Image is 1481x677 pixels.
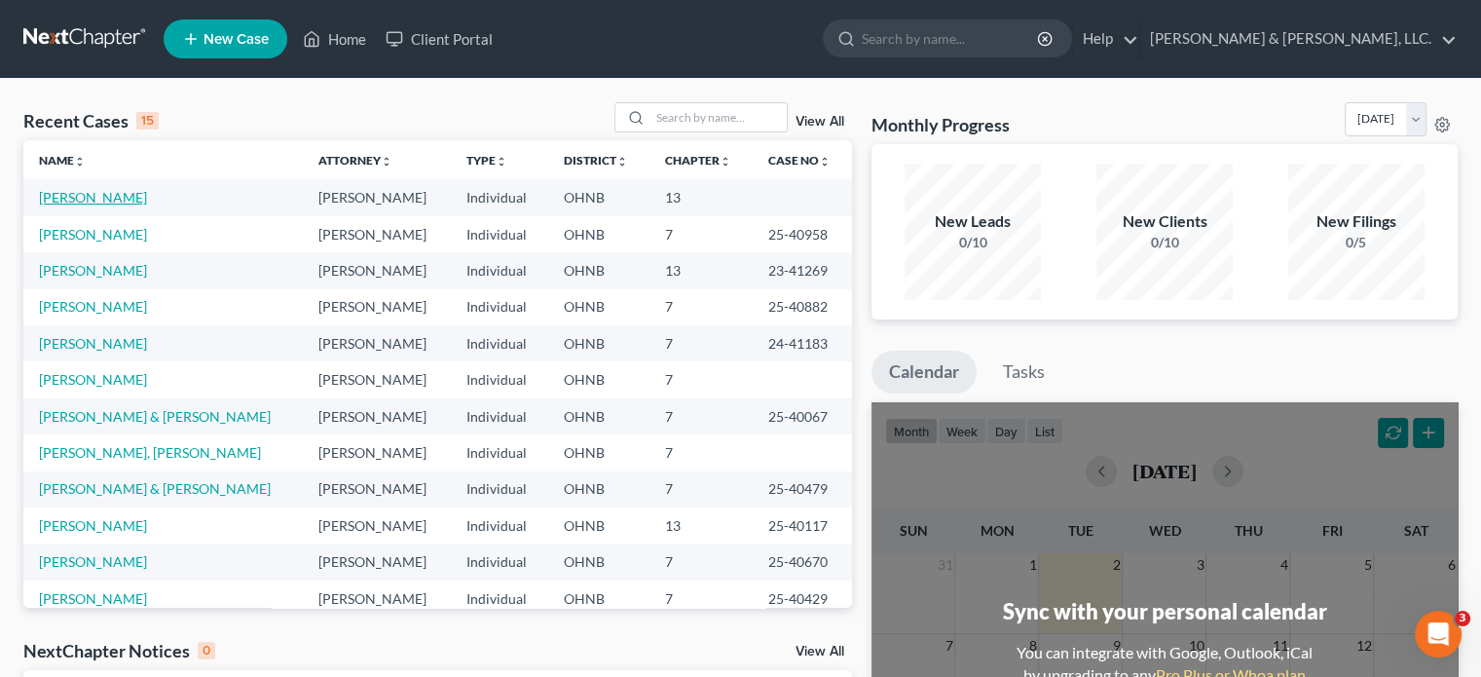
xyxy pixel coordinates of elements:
[40,331,158,352] span: Search for help
[40,376,326,417] div: Statement of Financial Affairs - Payments Made in the Last 90 days
[1096,210,1233,233] div: New Clients
[39,371,147,388] a: [PERSON_NAME]
[39,298,147,315] a: [PERSON_NAME]
[548,398,649,434] td: OHNB
[74,156,86,168] i: unfold_more
[303,216,451,252] td: [PERSON_NAME]
[293,21,376,56] a: Home
[753,581,852,617] td: 25-40429
[451,289,548,325] td: Individual
[282,31,321,70] img: Profile image for Lindsey
[616,156,628,168] i: unfold_more
[649,434,753,470] td: 7
[871,113,1010,136] h3: Monthly Progress
[649,471,753,508] td: 7
[451,216,548,252] td: Individual
[1288,210,1425,233] div: New Filings
[39,153,86,168] a: Nameunfold_more
[548,434,649,470] td: OHNB
[303,398,451,434] td: [PERSON_NAME]
[871,351,977,394] a: Calendar
[720,156,731,168] i: unfold_more
[40,266,325,286] div: We typically reply in a few hours
[862,20,1040,56] input: Search by name...
[1002,596,1326,626] div: Sync with your personal calendar
[649,398,753,434] td: 7
[451,471,548,508] td: Individual
[204,32,269,47] span: New Case
[753,325,852,361] td: 24-41183
[28,461,361,497] div: Adding Income
[303,545,451,581] td: [PERSON_NAME]
[753,398,852,434] td: 25-40067
[40,245,325,266] div: Send us a message
[548,361,649,397] td: OHNB
[451,508,548,544] td: Individual
[451,434,548,470] td: Individual
[162,546,229,560] span: Messages
[40,433,326,453] div: Attorney's Disclosure of Compensation
[303,289,451,325] td: [PERSON_NAME]
[1140,21,1457,56] a: [PERSON_NAME] & [PERSON_NAME], LLC.
[28,368,361,425] div: Statement of Financial Affairs - Payments Made in the Last 90 days
[1073,21,1138,56] a: Help
[985,351,1062,394] a: Tasks
[39,480,271,497] a: [PERSON_NAME] & [PERSON_NAME]
[649,545,753,581] td: 7
[451,325,548,361] td: Individual
[318,153,392,168] a: Attorneyunfold_more
[28,425,361,461] div: Attorney's Disclosure of Compensation
[548,179,649,215] td: OHNB
[303,325,451,361] td: [PERSON_NAME]
[649,252,753,288] td: 13
[548,545,649,581] td: OHNB
[260,498,389,576] button: Help
[753,289,852,325] td: 25-40882
[496,156,507,168] i: unfold_more
[548,325,649,361] td: OHNB
[303,581,451,617] td: [PERSON_NAME]
[303,508,451,544] td: [PERSON_NAME]
[23,639,215,662] div: NextChapter Notices
[39,171,351,205] p: How can we help?
[451,361,548,397] td: Individual
[753,471,852,508] td: 25-40479
[548,216,649,252] td: OHNB
[39,138,351,171] p: Hi there!
[39,553,147,570] a: [PERSON_NAME]
[649,508,753,544] td: 13
[649,179,753,215] td: 13
[768,153,831,168] a: Case Nounfold_more
[451,545,548,581] td: Individual
[649,361,753,397] td: 7
[451,398,548,434] td: Individual
[39,226,147,243] a: [PERSON_NAME]
[1096,233,1233,252] div: 0/10
[451,581,548,617] td: Individual
[548,252,649,288] td: OHNB
[548,289,649,325] td: OHNB
[309,546,340,560] span: Help
[1415,611,1462,658] iframe: Intercom live chat
[376,21,502,56] a: Client Portal
[23,109,159,132] div: Recent Cases
[198,642,215,659] div: 0
[303,252,451,288] td: [PERSON_NAME]
[796,645,844,658] a: View All
[43,546,87,560] span: Home
[466,153,507,168] a: Typeunfold_more
[39,262,147,279] a: [PERSON_NAME]
[245,31,284,70] img: Profile image for James
[548,471,649,508] td: OHNB
[303,179,451,215] td: [PERSON_NAME]
[753,508,852,544] td: 25-40117
[451,179,548,215] td: Individual
[303,471,451,508] td: [PERSON_NAME]
[39,590,147,607] a: [PERSON_NAME]
[753,252,852,288] td: 23-41269
[208,31,247,70] img: Profile image for Emma
[381,156,392,168] i: unfold_more
[451,252,548,288] td: Individual
[665,153,731,168] a: Chapterunfold_more
[753,545,852,581] td: 25-40670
